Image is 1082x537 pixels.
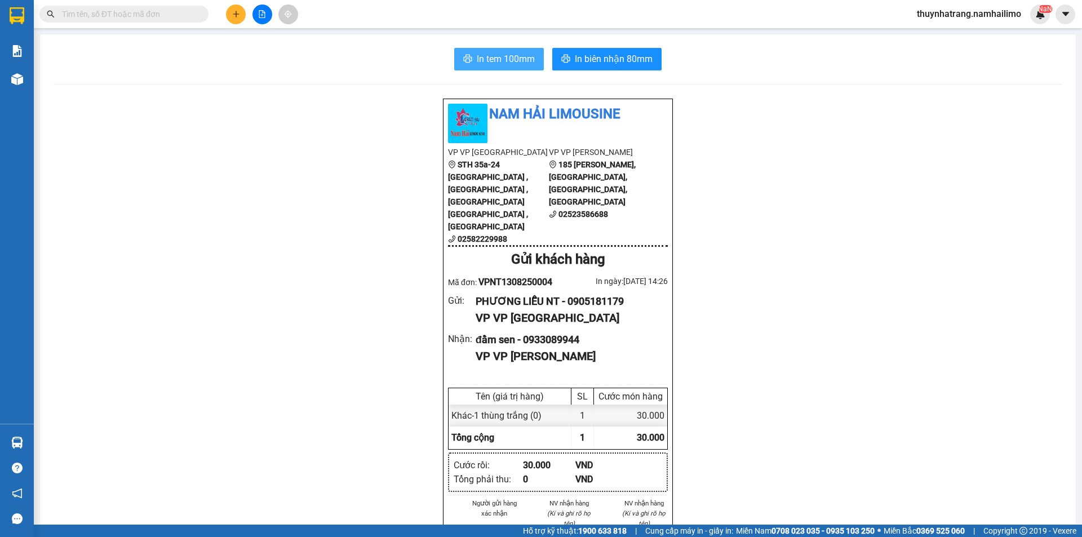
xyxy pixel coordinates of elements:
[448,104,668,125] li: Nam Hải Limousine
[232,10,240,18] span: plus
[448,146,549,158] li: VP VP [GEOGRAPHIC_DATA]
[549,146,650,158] li: VP VP [PERSON_NAME]
[597,391,664,402] div: Cước món hàng
[448,160,528,231] b: STH 35a-24 [GEOGRAPHIC_DATA] , [GEOGRAPHIC_DATA] , [GEOGRAPHIC_DATA] [GEOGRAPHIC_DATA] , [GEOGRAP...
[12,513,23,524] span: message
[451,391,568,402] div: Tên (giá trị hàng)
[771,526,875,535] strong: 0708 023 035 - 0935 103 250
[448,104,487,143] img: logo.jpg
[451,432,494,443] span: Tổng cộng
[1061,9,1071,19] span: caret-down
[546,498,593,508] li: NV nhận hàng
[476,348,659,365] div: VP VP [PERSON_NAME]
[278,5,298,24] button: aim
[10,37,124,50] div: A [PERSON_NAME]
[1035,9,1045,19] img: icon-new-feature
[458,234,507,243] b: 02582229988
[558,210,608,219] b: 02523586688
[11,437,23,449] img: warehouse-icon
[549,160,636,206] b: 185 [PERSON_NAME], [GEOGRAPHIC_DATA], [GEOGRAPHIC_DATA], [GEOGRAPHIC_DATA]
[635,525,637,537] span: |
[1038,5,1052,13] sup: NaN
[284,10,292,18] span: aim
[620,498,668,508] li: NV nhận hàng
[575,52,653,66] span: In biên nhận 80mm
[471,498,518,518] li: Người gửi hàng xác nhận
[132,37,223,64] div: A [PERSON_NAME]
[10,11,27,23] span: Gửi:
[448,161,456,168] span: environment
[10,50,124,66] div: 0906498498
[575,472,628,486] div: VND
[132,11,159,23] span: Nhận:
[476,294,659,309] div: PHƯƠNG LIỄU NT - 0905181179
[580,432,585,443] span: 1
[132,64,223,79] div: 0906498498
[10,10,124,37] div: VP [GEOGRAPHIC_DATA]
[478,277,552,287] span: VPNT1308250004
[549,210,557,218] span: phone
[622,509,666,527] i: (Kí và ghi rõ họ tên)
[578,526,627,535] strong: 1900 633 818
[258,10,266,18] span: file-add
[558,275,668,287] div: In ngày: [DATE] 14:26
[454,48,544,70] button: printerIn tem 100mm
[11,45,23,57] img: solution-icon
[12,488,23,499] span: notification
[252,5,272,24] button: file-add
[12,463,23,473] span: question-circle
[11,73,23,85] img: warehouse-icon
[10,7,24,24] img: logo-vxr
[594,405,667,427] div: 30.000
[132,10,223,37] div: VP [PERSON_NAME]
[448,235,456,243] span: phone
[448,275,558,289] div: Mã đơn:
[877,529,881,533] span: ⚪️
[1056,5,1075,24] button: caret-down
[477,52,535,66] span: In tem 100mm
[574,391,591,402] div: SL
[916,526,965,535] strong: 0369 525 060
[575,458,628,472] div: VND
[448,294,476,308] div: Gửi :
[736,525,875,537] span: Miền Nam
[47,10,55,18] span: search
[454,458,523,472] div: Cước rồi :
[637,432,664,443] span: 30.000
[561,54,570,65] span: printer
[645,525,733,537] span: Cung cấp máy in - giấy in:
[448,332,476,346] div: Nhận :
[463,54,472,65] span: printer
[908,7,1030,21] span: thuynhatrang.namhailimo
[523,525,627,537] span: Hỗ trợ kỹ thuật:
[973,525,975,537] span: |
[523,458,575,472] div: 30.000
[226,5,246,24] button: plus
[454,472,523,486] div: Tổng phải thu :
[884,525,965,537] span: Miền Bắc
[547,509,591,527] i: (Kí và ghi rõ họ tên)
[476,309,659,327] div: VP VP [GEOGRAPHIC_DATA]
[549,161,557,168] span: environment
[448,249,668,270] div: Gửi khách hàng
[523,472,575,486] div: 0
[1019,527,1027,535] span: copyright
[571,405,594,427] div: 1
[451,410,542,421] span: Khác - 1 thùng trắng (0)
[476,332,659,348] div: đầm sen - 0933089944
[552,48,662,70] button: printerIn biên nhận 80mm
[62,8,195,20] input: Tìm tên, số ĐT hoặc mã đơn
